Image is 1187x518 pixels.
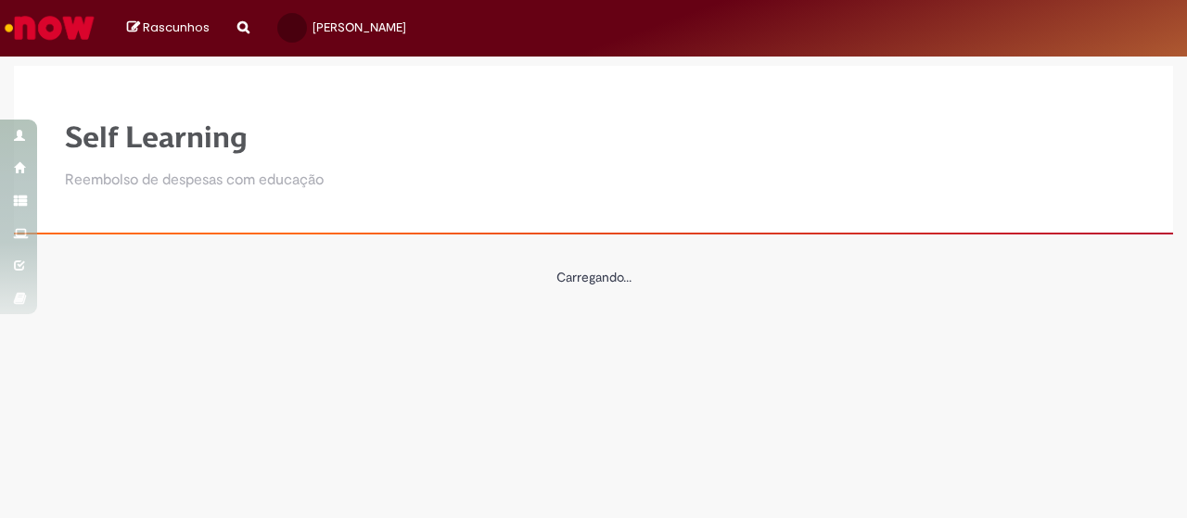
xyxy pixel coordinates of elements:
[65,121,324,154] h1: Self Learning
[313,19,406,35] span: [PERSON_NAME]
[65,268,1122,286] center: Carregando...
[65,172,324,189] h2: Reembolso de despesas com educação
[143,19,210,36] span: Rascunhos
[2,9,97,46] img: ServiceNow
[127,19,210,37] a: Rascunhos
